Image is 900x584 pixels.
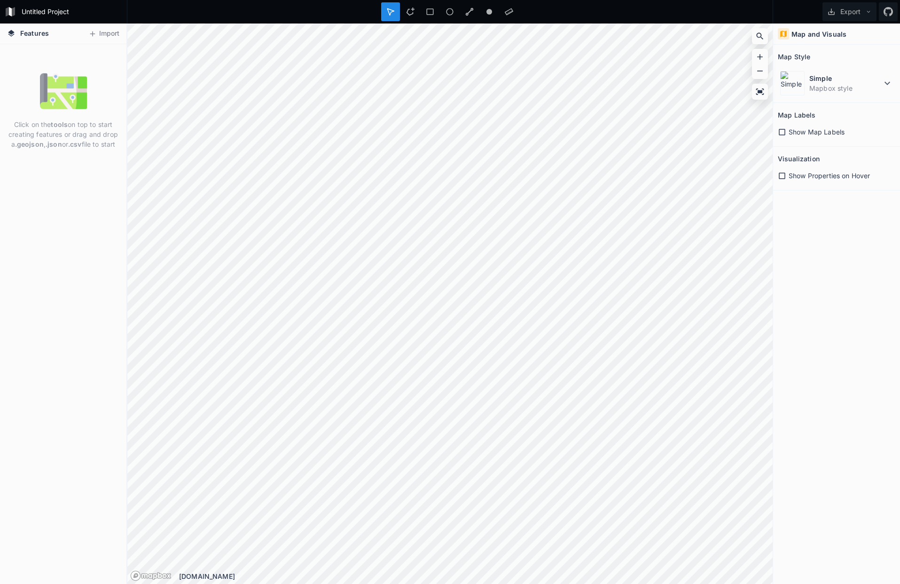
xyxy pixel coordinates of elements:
[15,140,44,148] strong: .geojson
[778,49,810,64] h2: Map Style
[7,119,119,149] p: Click on the on top to start creating features or drag and drop a , or file to start
[84,26,124,41] button: Import
[789,171,870,181] span: Show Properties on Hover
[179,571,773,581] div: [DOMAIN_NAME]
[791,29,846,39] h4: Map and Visuals
[778,151,820,166] h2: Visualization
[68,140,82,148] strong: .csv
[789,127,845,137] span: Show Map Labels
[780,71,805,95] img: Simple
[46,140,62,148] strong: .json
[809,73,882,83] dt: Simple
[778,108,815,122] h2: Map Labels
[809,83,882,93] dd: Mapbox style
[20,28,49,38] span: Features
[822,2,877,21] button: Export
[40,68,87,115] img: empty
[130,570,172,581] a: Mapbox logo
[51,120,68,128] strong: tools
